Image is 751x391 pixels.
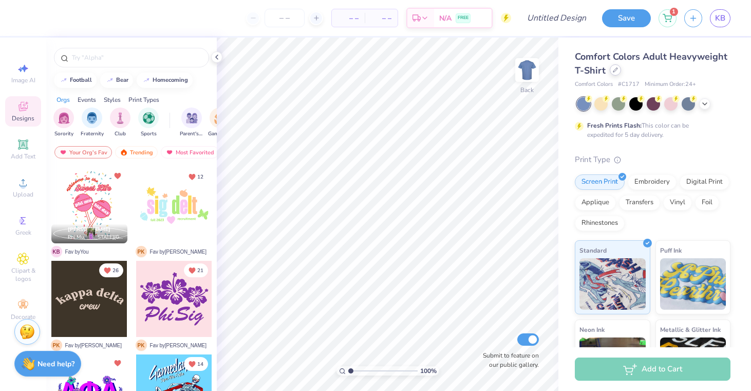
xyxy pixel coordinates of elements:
img: Standard [579,258,646,310]
span: – – [338,13,359,24]
img: Puff Ink [660,258,726,310]
img: Fraternity Image [86,112,98,124]
span: Fav by [PERSON_NAME] [150,248,206,256]
strong: Need help? [37,359,74,369]
div: filter for Club [110,108,130,138]
div: Embroidery [628,174,677,190]
img: most_fav.gif [59,149,67,156]
div: filter for Parent's Weekend [180,108,203,138]
img: Game Day Image [214,112,226,124]
img: Parent's Weekend Image [186,112,198,124]
div: Rhinestones [575,216,625,231]
div: filter for Fraternity [81,108,104,138]
input: – – [265,9,305,27]
img: trend_line.gif [60,77,68,83]
div: Vinyl [663,195,692,210]
input: Try "Alpha" [71,52,202,63]
span: Club [115,130,126,138]
span: N/A [439,13,452,24]
button: filter button [208,108,232,138]
span: Comfort Colors [575,80,613,89]
div: bear [116,77,128,83]
button: filter button [180,108,203,138]
button: bear [100,73,133,88]
div: Digital Print [680,174,729,190]
button: filter button [81,108,104,138]
div: homecoming [153,77,188,83]
span: K B [51,246,62,257]
span: [PERSON_NAME] [68,226,110,233]
div: Trending [115,146,158,158]
div: This color can be expedited for 5 day delivery. [587,121,714,139]
span: Image AI [11,76,35,84]
div: Most Favorited [161,146,219,158]
img: most_fav.gif [165,149,174,156]
span: Comfort Colors Adult Heavyweight T-Shirt [575,50,727,77]
div: filter for Game Day [208,108,232,138]
span: P K [136,340,147,351]
button: filter button [53,108,74,138]
span: Sports [141,130,157,138]
span: 1 [670,8,678,16]
div: Applique [575,195,616,210]
span: P K [136,246,147,257]
span: FREE [458,14,468,22]
span: 100 % [420,366,437,376]
button: football [54,73,97,88]
span: Standard [579,245,607,256]
span: Game Day [208,130,232,138]
div: filter for Sports [138,108,159,138]
img: Sports Image [143,112,155,124]
span: Parent's Weekend [180,130,203,138]
span: KB [715,12,725,24]
span: Sorority [54,130,73,138]
div: Your Org's Fav [54,146,112,158]
span: Metallic & Glitter Ink [660,324,721,335]
div: Events [78,95,96,104]
span: Designs [12,114,34,122]
img: trend_line.gif [106,77,114,83]
button: filter button [110,108,130,138]
button: homecoming [137,73,193,88]
span: P K [51,340,62,351]
span: Add Text [11,152,35,161]
span: Decorate [11,313,35,321]
span: Fraternity [81,130,104,138]
div: Back [520,85,534,95]
button: filter button [138,108,159,138]
strong: Fresh Prints Flash: [587,121,642,130]
a: KB [710,9,730,27]
div: Foil [695,195,719,210]
button: Save [602,9,651,27]
div: filter for Sorority [53,108,74,138]
span: Clipart & logos [5,266,41,283]
div: Orgs [57,95,70,104]
div: Screen Print [575,174,625,190]
span: Upload [13,190,33,199]
div: Styles [104,95,121,104]
div: Print Type [575,154,730,166]
div: Transfers [619,195,660,210]
span: – – [371,13,391,24]
span: Minimum Order: 24 + [645,80,696,89]
span: # C1717 [618,80,640,89]
label: Submit to feature on our public gallery. [477,351,539,369]
span: Fav by [PERSON_NAME] [65,342,122,349]
img: trending.gif [120,149,128,156]
img: Sorority Image [58,112,70,124]
span: Fav by You [65,248,89,256]
img: Back [517,60,537,80]
img: trend_line.gif [142,77,151,83]
span: Neon Ink [579,324,605,335]
span: Puff Ink [660,245,682,256]
span: Phi Mu, [US_STATE][GEOGRAPHIC_DATA] [68,234,123,241]
button: Unlike [111,170,124,182]
div: football [70,77,92,83]
div: Print Types [128,95,159,104]
img: Club Image [115,112,126,124]
span: Fav by [PERSON_NAME] [150,342,206,349]
img: Neon Ink [579,337,646,389]
input: Untitled Design [519,8,594,28]
span: Greek [15,228,31,237]
img: Metallic & Glitter Ink [660,337,726,389]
